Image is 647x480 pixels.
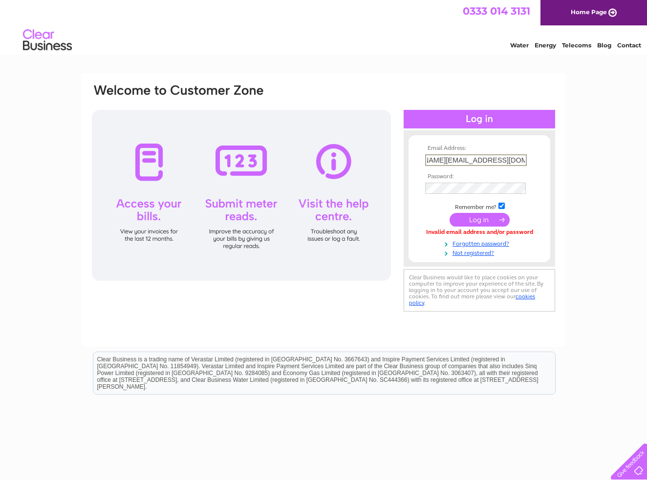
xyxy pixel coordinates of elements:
[425,248,536,257] a: Not registered?
[93,5,555,47] div: Clear Business is a trading name of Verastar Limited (registered in [GEOGRAPHIC_DATA] No. 3667643...
[409,293,535,306] a: cookies policy
[562,42,591,49] a: Telecoms
[510,42,529,49] a: Water
[425,229,534,236] div: Invalid email address and/or password
[22,25,72,55] img: logo.png
[404,269,555,312] div: Clear Business would like to place cookies on your computer to improve your experience of the sit...
[597,42,611,49] a: Blog
[423,145,536,152] th: Email Address:
[463,5,530,17] a: 0333 014 3131
[425,238,536,248] a: Forgotten password?
[423,201,536,211] td: Remember me?
[450,213,510,227] input: Submit
[535,42,556,49] a: Energy
[617,42,641,49] a: Contact
[423,173,536,180] th: Password:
